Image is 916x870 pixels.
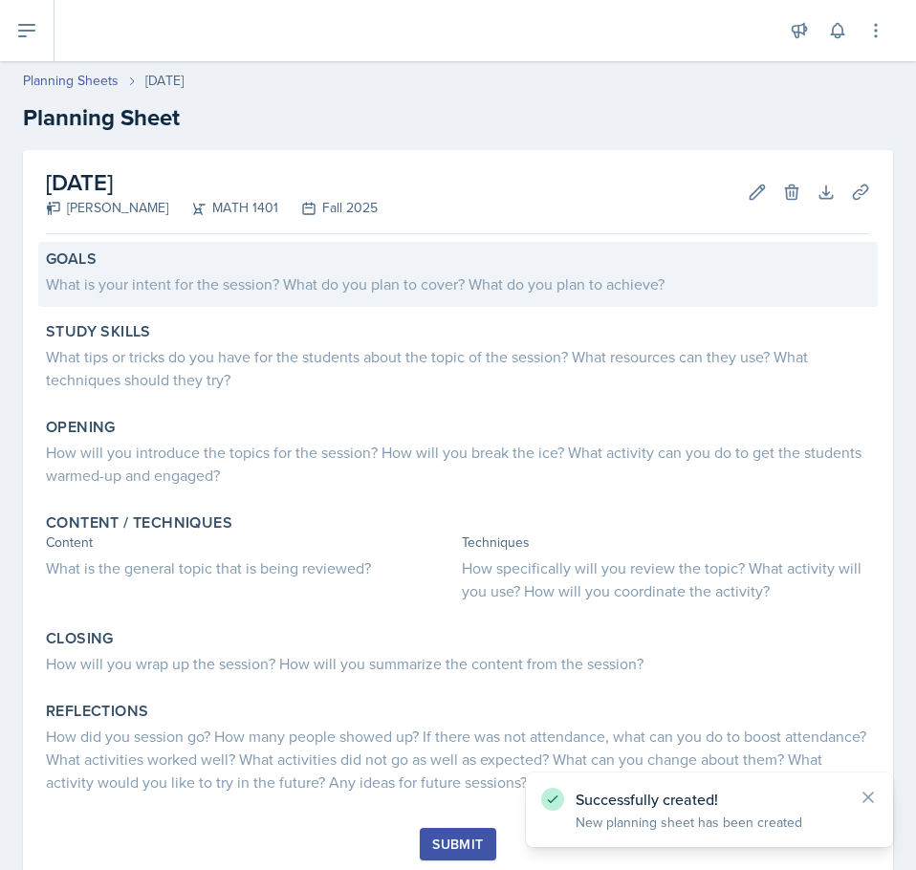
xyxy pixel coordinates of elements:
div: What tips or tricks do you have for the students about the topic of the session? What resources c... [46,345,870,391]
label: Goals [46,250,97,269]
p: New planning sheet has been created [576,813,843,832]
div: Fall 2025 [278,198,378,218]
div: How will you wrap up the session? How will you summarize the content from the session? [46,652,870,675]
h2: Planning Sheet [23,100,893,135]
div: Techniques [462,533,870,553]
div: Content [46,533,454,553]
div: How specifically will you review the topic? What activity will you use? How will you coordinate t... [462,556,870,602]
a: Planning Sheets [23,71,119,91]
label: Reflections [46,702,148,721]
button: Submit [420,828,495,860]
h2: [DATE] [46,165,378,200]
label: Closing [46,629,114,648]
label: Content / Techniques [46,513,232,533]
div: MATH 1401 [168,198,278,218]
div: How will you introduce the topics for the session? How will you break the ice? What activity can ... [46,441,870,487]
label: Study Skills [46,322,151,341]
p: Successfully created! [576,790,843,809]
div: What is your intent for the session? What do you plan to cover? What do you plan to achieve? [46,272,870,295]
div: How did you session go? How many people showed up? If there was not attendance, what can you do t... [46,725,870,794]
div: [DATE] [145,71,184,91]
label: Opening [46,418,116,437]
div: Submit [432,837,483,852]
div: [PERSON_NAME] [46,198,168,218]
div: What is the general topic that is being reviewed? [46,556,454,579]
